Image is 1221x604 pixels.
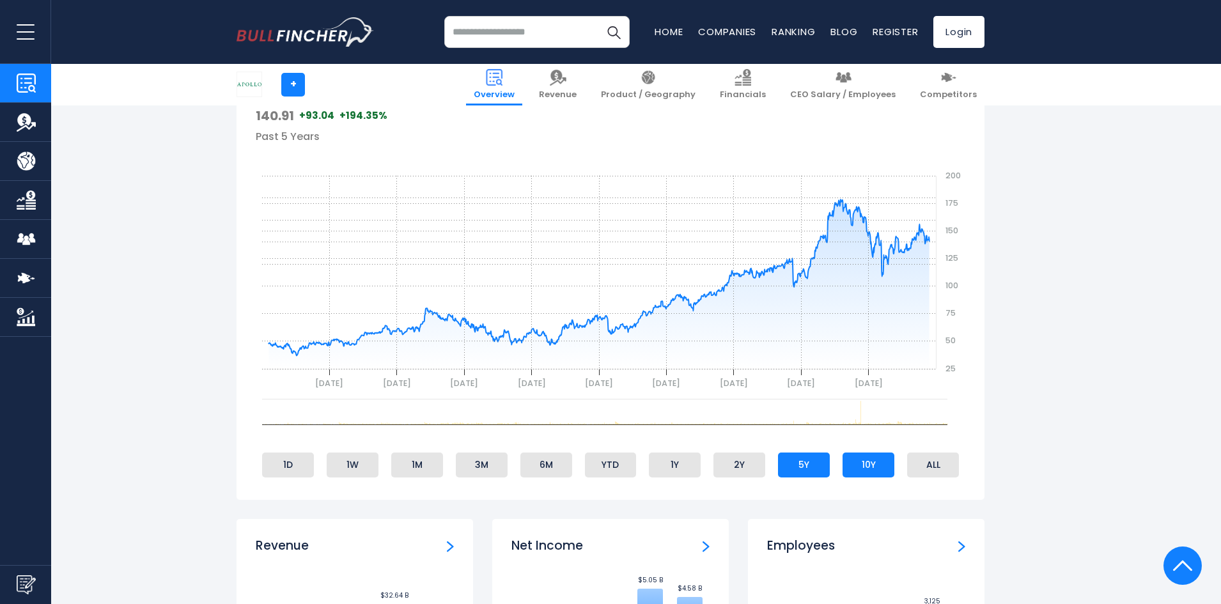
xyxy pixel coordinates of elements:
[520,453,572,477] li: 6M
[678,584,702,593] text: $4.58 B
[698,25,756,38] a: Companies
[339,109,387,122] span: +194.35%
[767,538,835,554] h3: Employees
[649,453,701,477] li: 1Y
[262,453,314,477] li: 1D
[703,538,710,552] a: Net income
[933,16,984,48] a: Login
[945,252,958,263] text: 125
[237,17,374,47] a: Go to homepage
[601,89,696,100] span: Product / Geography
[912,64,984,105] a: Competitors
[256,143,965,399] svg: gh
[383,378,411,389] text: [DATE]
[712,64,774,105] a: Financials
[539,89,577,100] span: Revenue
[855,378,883,389] text: [DATE]
[256,538,309,554] h3: Revenue
[380,591,408,600] text: $32.64 B
[907,453,959,477] li: ALL
[256,107,294,124] span: 140.91
[299,109,334,122] span: +93.04
[593,64,703,105] a: Product / Geography
[945,225,958,236] text: 150
[391,453,443,477] li: 1M
[778,453,830,477] li: 5Y
[456,453,508,477] li: 3M
[945,335,956,346] text: 50
[315,378,343,389] text: [DATE]
[598,16,630,48] button: Search
[945,197,958,208] text: 175
[830,25,857,38] a: Blog
[843,453,894,477] li: 10Y
[447,538,454,552] a: Revenue
[237,17,374,47] img: bullfincher logo
[585,378,613,389] text: [DATE]
[772,25,815,38] a: Ranking
[518,378,546,389] text: [DATE]
[945,307,956,318] text: 75
[873,25,918,38] a: Register
[450,378,478,389] text: [DATE]
[920,89,977,100] span: Competitors
[787,378,815,389] text: [DATE]
[655,25,683,38] a: Home
[945,170,961,181] text: 200
[790,89,896,100] span: CEO Salary / Employees
[720,89,766,100] span: Financials
[531,64,584,105] a: Revenue
[720,378,748,389] text: [DATE]
[958,538,965,552] a: Employees
[281,73,305,97] a: +
[638,575,663,585] text: $5.05 B
[256,129,320,144] span: Past 5 Years
[945,280,958,291] text: 100
[713,453,765,477] li: 2Y
[474,89,515,100] span: Overview
[237,72,261,97] img: APO logo
[652,378,680,389] text: [DATE]
[945,363,956,374] text: 25
[585,453,637,477] li: YTD
[327,453,378,477] li: 1W
[466,64,522,105] a: Overview
[782,64,903,105] a: CEO Salary / Employees
[511,538,583,554] h3: Net Income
